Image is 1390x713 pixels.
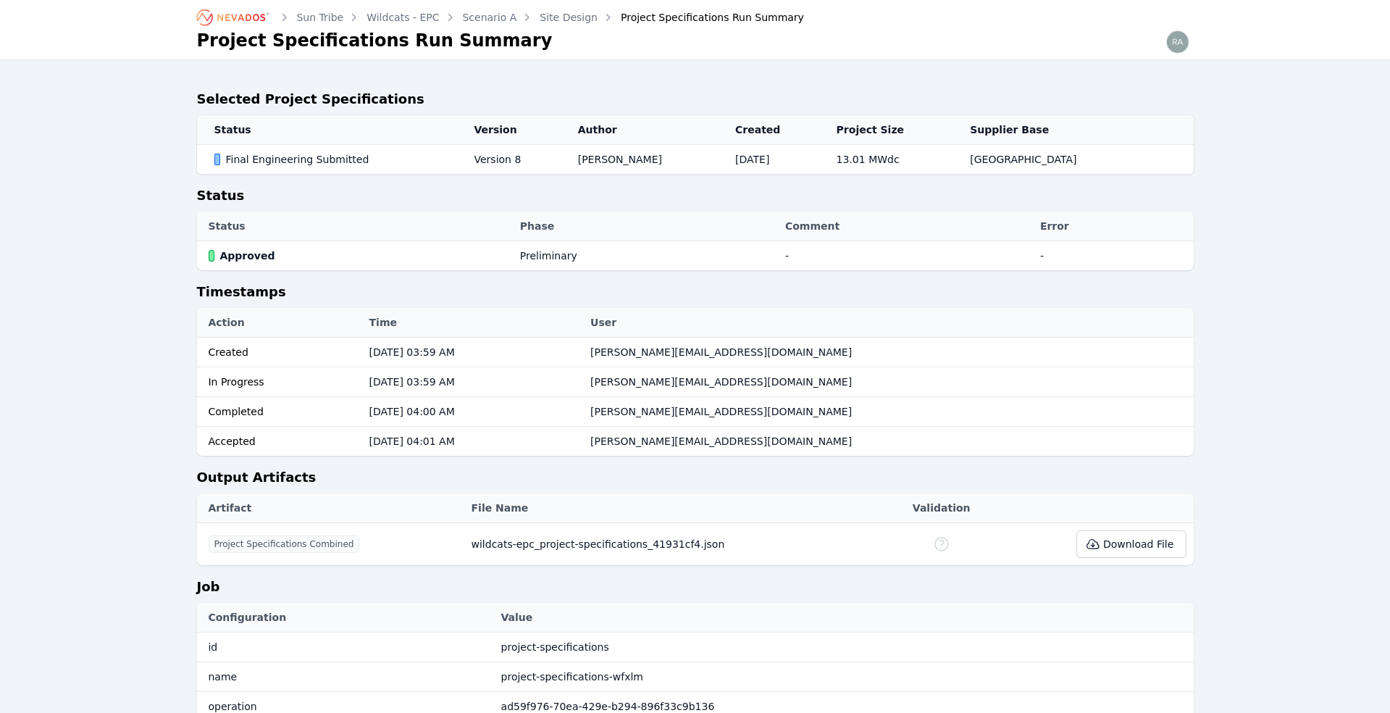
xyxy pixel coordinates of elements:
[209,701,257,712] span: operation
[197,577,1194,603] h2: Job
[1033,241,1193,271] td: -
[819,145,953,175] td: 13.01 MWdc
[197,282,1194,308] h2: Timestamps
[197,29,553,52] h1: Project Specifications Run Summary
[561,145,718,175] td: [PERSON_NAME]
[220,249,275,263] span: Approved
[513,212,778,241] th: Phase
[197,308,362,338] th: Action
[1076,530,1186,558] button: Download File
[209,434,355,449] div: Accepted
[494,603,1194,633] th: Value
[209,535,360,553] span: Project Specifications Combined
[933,535,950,553] div: No Schema
[953,145,1143,175] td: [GEOGRAPHIC_DATA]
[457,145,561,175] td: Version 8
[520,249,577,263] div: Preliminary
[885,493,999,523] th: Validation
[583,338,1193,367] td: [PERSON_NAME][EMAIL_ADDRESS][DOMAIN_NAME]
[583,367,1193,397] td: [PERSON_NAME][EMAIL_ADDRESS][DOMAIN_NAME]
[297,10,344,25] a: Sun Tribe
[1033,212,1193,241] th: Error
[362,367,584,397] td: [DATE] 03:59 AM
[197,603,494,633] th: Configuration
[778,241,1033,271] td: -
[540,10,598,25] a: Site Design
[819,115,953,145] th: Project Size
[494,633,1194,662] td: project-specifications
[583,397,1193,427] td: [PERSON_NAME][EMAIL_ADDRESS][DOMAIN_NAME]
[457,115,561,145] th: Version
[494,662,1194,692] td: project-specifications-wfxlm
[778,212,1033,241] th: Comment
[367,10,439,25] a: Wildcats - EPC
[209,345,355,359] div: Created
[209,641,218,653] span: id
[197,493,464,523] th: Artifact
[600,10,804,25] div: Project Specifications Run Summary
[197,185,1194,212] h2: Status
[583,427,1193,456] td: [PERSON_NAME][EMAIL_ADDRESS][DOMAIN_NAME]
[463,10,517,25] a: Scenario A
[197,89,1194,115] h2: Selected Project Specifications
[197,6,805,29] nav: Breadcrumb
[472,538,725,550] span: wildcats-epc_project-specifications_41931cf4.json
[362,397,584,427] td: [DATE] 04:00 AM
[209,404,355,419] div: Completed
[197,115,457,145] th: Status
[718,145,819,175] td: [DATE]
[583,308,1193,338] th: User
[718,115,819,145] th: Created
[214,152,450,167] div: Final Engineering Submitted
[209,375,355,389] div: In Progress
[464,493,885,523] th: File Name
[953,115,1143,145] th: Supplier Base
[1166,30,1189,54] img: raymond.aber@nevados.solar
[561,115,718,145] th: Author
[362,427,584,456] td: [DATE] 04:01 AM
[362,338,584,367] td: [DATE] 03:59 AM
[197,145,1194,175] tr: Final Engineering SubmittedVersion 8[PERSON_NAME][DATE]13.01 MWdc[GEOGRAPHIC_DATA]
[197,467,1194,493] h2: Output Artifacts
[362,308,584,338] th: Time
[209,671,238,683] span: name
[197,212,513,241] th: Status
